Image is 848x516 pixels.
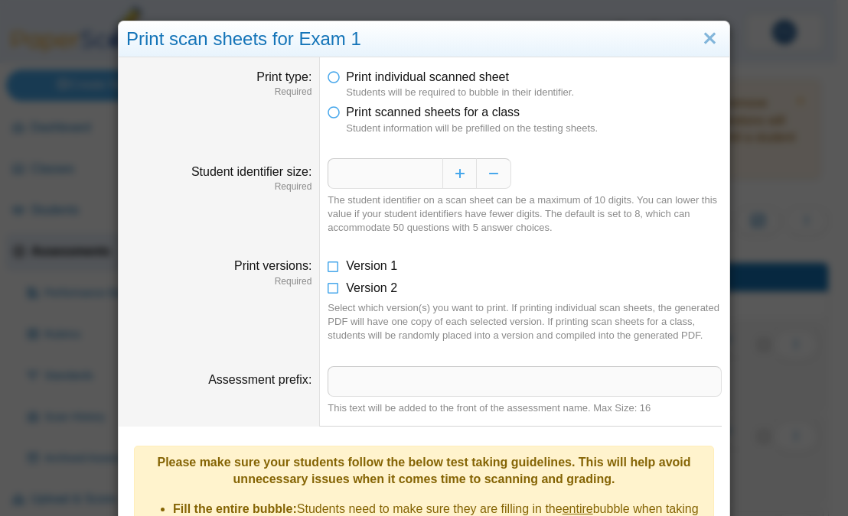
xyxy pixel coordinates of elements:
span: Version 2 [346,281,397,294]
b: Fill the entire bubble: [173,502,297,515]
a: Close [698,26,722,52]
dfn: Required [126,275,311,288]
div: The student identifier on a scan sheet can be a maximum of 10 digits. You can lower this value if... [328,193,722,235]
dfn: Student information will be prefilled on the testing sheets. [346,122,722,135]
dfn: Required [126,180,311,193]
label: Print versions [234,259,311,272]
span: Print individual scanned sheet [346,70,509,83]
div: This text will be added to the front of the assessment name. Max Size: 16 [328,401,722,415]
u: entire [563,502,593,515]
span: Print scanned sheets for a class [346,105,520,118]
span: Version 1 [346,259,397,272]
div: Print scan sheets for Exam 1 [119,21,729,57]
b: Please make sure your students follow the below test taking guidelines. This will help avoid unne... [157,456,690,485]
div: Select which version(s) you want to print. If printing individual scan sheets, the generated PDF ... [328,301,722,343]
label: Assessment prefix [208,373,311,386]
dfn: Students will be required to bubble in their identifier. [346,86,722,99]
button: Decrease [477,158,511,189]
label: Print type [256,70,311,83]
button: Increase [442,158,477,189]
label: Student identifier size [191,165,311,178]
dfn: Required [126,86,311,99]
